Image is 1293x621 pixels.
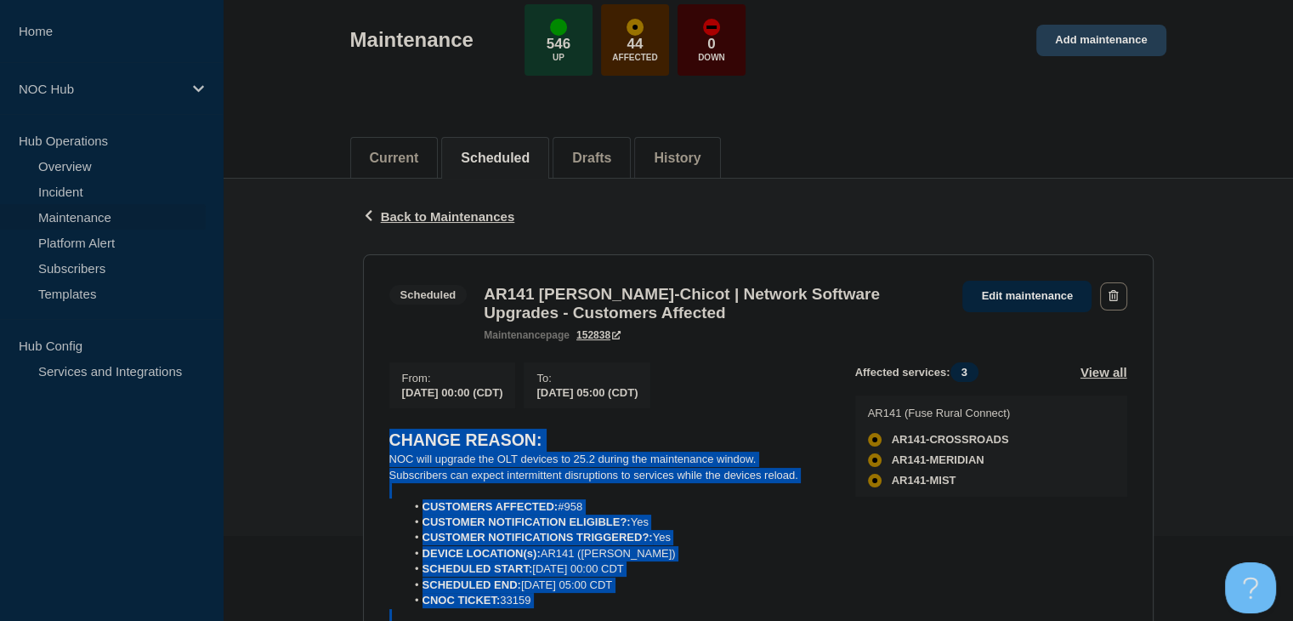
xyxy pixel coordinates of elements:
iframe: Help Scout Beacon - Open [1225,562,1276,613]
p: Down [698,53,725,62]
span: Affected services: [855,362,987,382]
li: AR141 ([PERSON_NAME]) [405,546,828,561]
h1: Maintenance [350,28,474,52]
span: maintenance [484,329,546,341]
a: Edit maintenance [962,281,1092,312]
a: 152838 [576,329,621,341]
span: Back to Maintenances [381,209,515,224]
div: down [703,19,720,36]
button: Drafts [572,151,611,166]
button: History [654,151,700,166]
p: From : [402,372,503,385]
span: [DATE] 05:00 (CDT) [536,386,638,399]
li: Yes [405,530,828,545]
span: [DATE] 00:00 (CDT) [402,386,503,399]
li: [DATE] 05:00 CDT [405,578,828,593]
div: affected [868,453,882,467]
p: To : [536,372,638,385]
strong: SCHEDULED START: [422,562,533,575]
strong: CUSTOMER NOTIFICATION ELIGIBLE?: [422,516,631,528]
strong: SCHEDULED END: [422,578,521,591]
div: affected [868,433,882,447]
a: Add maintenance [1036,25,1165,56]
strong: DEVICE LOCATION(s): [422,547,541,560]
div: up [550,19,567,36]
span: AR141-CROSSROADS [892,433,1009,447]
p: 0 [707,36,715,53]
button: View all [1080,362,1127,382]
li: [DATE] 00:00 CDT [405,561,828,577]
p: Affected [612,53,657,62]
p: 44 [627,36,643,53]
p: NOC will upgrade the OLT devices to 25.2 during the maintenance window. [389,452,828,467]
li: #958 [405,499,828,515]
span: AR141-MIST [892,474,956,487]
p: NOC Hub [19,82,182,96]
strong: CUSTOMER NOTIFICATIONS TRIGGERED?: [422,531,653,544]
button: Current [370,151,419,166]
span: AR141-MERIDIAN [892,453,984,467]
p: AR141 (Fuse Rural Connect) [868,407,1011,419]
p: 546 [547,36,570,53]
div: affected [627,19,644,36]
h3: AR141 [PERSON_NAME]-Chicot | Network Software Upgrades - Customers Affected [484,285,945,322]
p: page [484,329,570,341]
span: 3 [950,362,978,382]
span: Scheduled [389,285,468,305]
p: Up [553,53,564,62]
strong: CHANGE REASON: [389,430,542,449]
li: Yes [405,515,828,530]
div: affected [868,474,882,487]
button: Scheduled [461,151,530,166]
strong: CUSTOMERS AFFECTED: [422,500,559,513]
li: 33159 [405,593,828,608]
strong: CNOC TICKET: [422,594,501,607]
button: Back to Maintenances [363,209,515,224]
p: Subscribers can expect intermittent disruptions to services while the devices reload. [389,468,828,483]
